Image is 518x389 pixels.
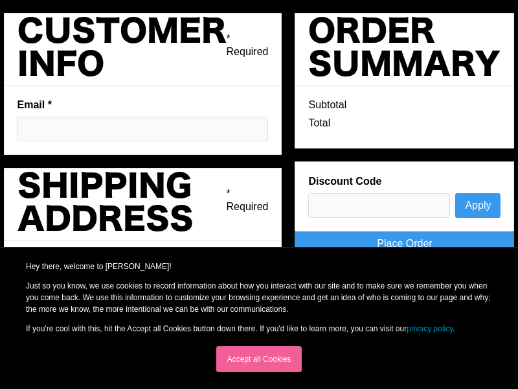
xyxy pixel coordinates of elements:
label: Email * [17,99,269,112]
div: * Required [227,32,269,58]
button: Apply Discount [455,193,501,218]
div: * Required [227,187,269,213]
label: Discount Code [308,175,501,188]
a: Place Order [295,231,514,256]
a: Accept all Cookies [216,346,302,372]
div: Total [308,117,330,130]
a: privacy policy [407,324,453,333]
h2: Shipping Address [17,171,227,237]
div: Subtotal [308,99,346,112]
p: If you're cool with this, hit the Accept all Cookies button down there. If you'd like to learn mo... [26,323,492,335]
p: Hey there, welcome to [PERSON_NAME]! [26,261,492,272]
h2: Customer Info [17,16,227,82]
h2: Order Summary [308,16,501,82]
p: Just so you know, we use cookies to record information about how you interact with our site and t... [26,280,492,315]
